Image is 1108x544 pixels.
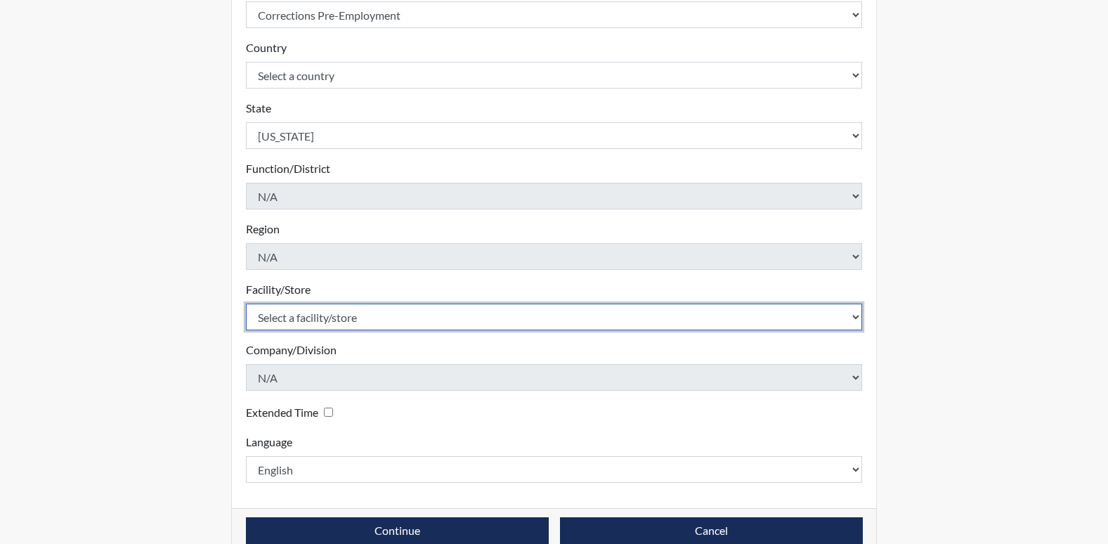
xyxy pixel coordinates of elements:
[246,434,292,451] label: Language
[246,100,271,117] label: State
[246,160,330,177] label: Function/District
[246,342,337,358] label: Company/Division
[246,281,311,298] label: Facility/Store
[246,221,280,238] label: Region
[246,517,549,544] button: Continue
[246,39,287,56] label: Country
[560,517,863,544] button: Cancel
[246,404,318,421] label: Extended Time
[246,402,339,422] div: Checking this box will provide the interviewee with an accomodation of extra time to answer each ...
